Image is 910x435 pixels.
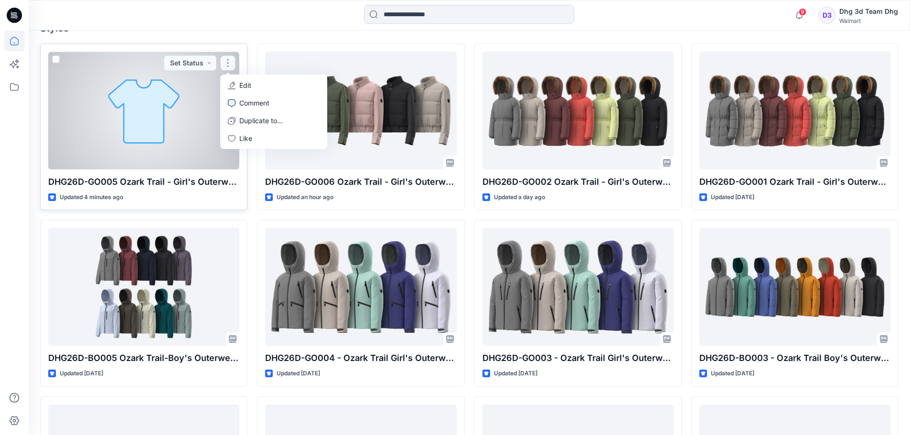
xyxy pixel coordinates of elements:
[482,351,674,365] p: DHG26D-GO003 - Ozark Trail Girl's Outerwear - Performance Jacket Opt.1
[277,192,333,202] p: Updated an hour ago
[239,116,283,126] p: Duplicate to...
[818,7,835,24] div: D3
[60,369,103,379] p: Updated [DATE]
[48,52,239,170] a: DHG26D-GO005 Ozark Trail - Girl's Outerwear-Better Lightweight Windbreaker
[494,192,545,202] p: Updated a day ago
[239,98,269,108] p: Comment
[48,351,239,365] p: DHG26D-BO005 Ozark Trail-Boy's Outerwear - Softshell V1
[699,351,890,365] p: DHG26D-BO003 - Ozark Trail Boy's Outerwear - Performance Jacket Opt 2
[60,192,123,202] p: Updated 4 minutes ago
[222,76,325,94] a: Edit
[494,369,537,379] p: Updated [DATE]
[239,80,251,90] p: Edit
[699,228,890,346] a: DHG26D-BO003 - Ozark Trail Boy's Outerwear - Performance Jacket Opt 2
[711,369,754,379] p: Updated [DATE]
[48,228,239,346] a: DHG26D-BO005 Ozark Trail-Boy's Outerwear - Softshell V1
[265,52,456,170] a: DHG26D-GO006 Ozark Trail - Girl's Outerwear-Hybrid Jacket
[699,175,890,189] p: DHG26D-GO001 Ozark Trail - Girl's Outerwear-Parka Jkt Opt.1
[482,52,674,170] a: DHG26D-GO002 Ozark Trail - Girl's Outerwear-Parka Jkt Opt.2
[265,351,456,365] p: DHG26D-GO004 - Ozark Trail Girl's Outerwear Performance Jkt Opt.2
[839,6,898,17] div: Dhg 3d Team Dhg
[265,175,456,189] p: DHG26D-GO006 Ozark Trail - Girl's Outerwear-Hybrid Jacket
[482,228,674,346] a: DHG26D-GO003 - Ozark Trail Girl's Outerwear - Performance Jacket Opt.1
[711,192,754,202] p: Updated [DATE]
[699,52,890,170] a: DHG26D-GO001 Ozark Trail - Girl's Outerwear-Parka Jkt Opt.1
[482,175,674,189] p: DHG26D-GO002 Ozark Trail - Girl's Outerwear-Parka Jkt Opt.2
[839,17,898,24] div: Walmart
[265,228,456,346] a: DHG26D-GO004 - Ozark Trail Girl's Outerwear Performance Jkt Opt.2
[239,133,252,143] p: Like
[799,8,806,16] span: 9
[277,369,320,379] p: Updated [DATE]
[48,175,239,189] p: DHG26D-GO005 Ozark Trail - Girl's Outerwear-Better Lightweight Windbreaker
